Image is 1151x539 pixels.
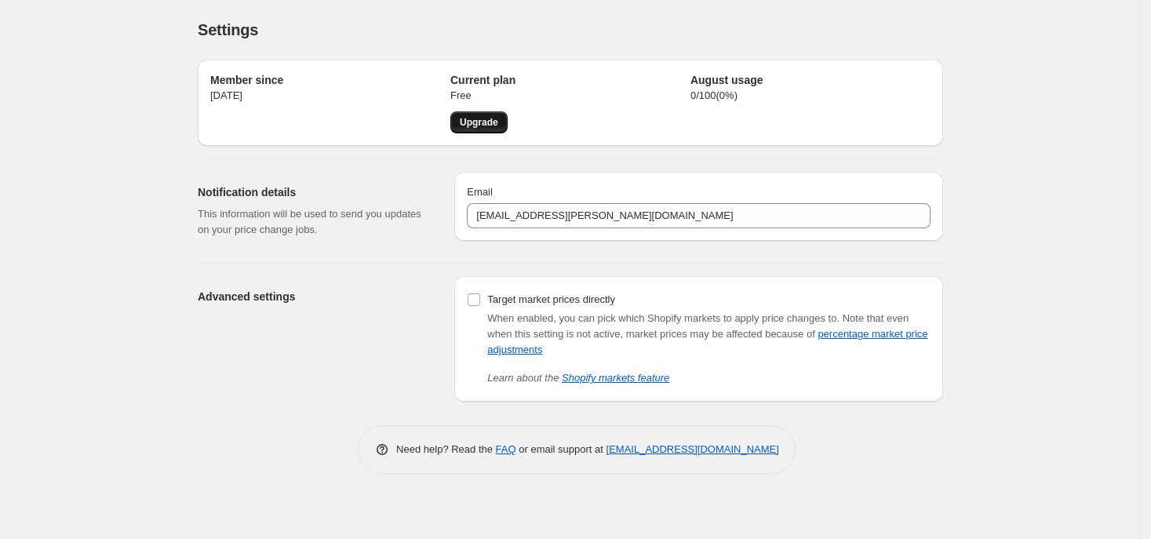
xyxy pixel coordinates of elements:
h2: Current plan [450,72,690,88]
a: FAQ [496,443,516,455]
span: Email [467,186,493,198]
p: [DATE] [210,88,450,104]
h2: August usage [690,72,931,88]
span: Target market prices directly [487,293,615,305]
p: 0 / 100 ( 0 %) [690,88,931,104]
span: Settings [198,21,258,38]
a: Shopify markets feature [562,372,669,384]
p: Free [450,88,690,104]
h2: Advanced settings [198,289,429,304]
span: Need help? Read the [396,443,496,455]
h2: Member since [210,72,450,88]
span: or email support at [516,443,606,455]
a: [EMAIL_ADDRESS][DOMAIN_NAME] [606,443,779,455]
a: Upgrade [450,111,508,133]
span: Upgrade [460,116,498,129]
p: This information will be used to send you updates on your price change jobs. [198,206,429,238]
h2: Notification details [198,184,429,200]
span: Note that even when this setting is not active, market prices may be affected because of [487,312,927,355]
i: Learn about the [487,372,669,384]
span: When enabled, you can pick which Shopify markets to apply price changes to. [487,312,840,324]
